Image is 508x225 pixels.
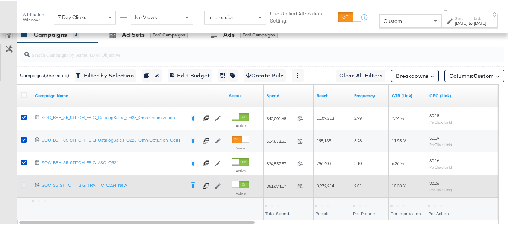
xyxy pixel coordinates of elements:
[246,70,284,79] span: Create Rule
[35,92,223,98] a: Your campaign name.
[449,71,494,79] span: Columns:
[240,30,278,37] div: for 3 Campaigns
[429,186,452,191] sub: Per Click (Link)
[208,13,235,20] span: Impression
[244,68,286,80] button: Create Rule
[339,70,382,79] span: Clear All Filters
[474,15,486,20] label: End:
[428,210,449,215] span: Per Action
[267,160,294,165] span: $24,557.57
[391,210,421,215] span: Per Impression
[317,92,348,98] a: The number of people your ad was served to.
[42,136,185,143] a: SOC_BEH_S5_STITCH_FBIG_CatalogSales_Q225_OmniOpti...tion_Cell1
[150,30,188,37] div: for 3 Campaigns
[270,9,335,23] label: Use Unified Attribution Setting:
[392,114,404,120] span: 7.74 %
[229,92,261,98] a: Shows the current state of your Ad Campaign.
[336,69,385,81] button: Clear All Filters
[473,71,494,78] span: Custom
[232,167,249,172] label: Active
[392,137,406,142] span: 11.95 %
[42,113,185,119] div: SOC_BEH_S5_STITCH_FBIG_CatalogSales_Q325_OmniOptimization
[354,92,386,98] a: The average number of times your ad was served to each person.
[392,182,406,187] span: 10.33 %
[429,164,452,168] sub: Per Click (Link)
[170,70,210,79] span: Edit Budget
[168,68,212,80] button: Edit Budget
[317,159,331,165] span: 796,403
[75,68,136,80] button: Filter by Selection
[267,182,294,188] span: $51,674.17
[223,29,235,38] div: Ads
[354,114,362,120] span: 2.79
[267,115,294,120] span: $42,001.68
[353,210,375,215] span: Per Person
[474,19,486,25] div: [DATE]
[429,179,439,185] span: $0.06
[42,136,185,142] div: SOC_BEH_S5_STITCH_FBIG_CatalogSales_Q225_OmniOpti...tion_Cell1
[42,159,185,165] div: SOC_BEH_S5_STITCH_FBIG_ASC_Q324
[232,190,249,195] label: Active
[42,113,185,121] a: SOC_BEH_S5_STITCH_FBIG_CatalogSales_Q325_OmniOptimization
[444,69,504,81] button: Columns:Custom
[135,13,157,20] span: No Views
[354,182,362,187] span: 2.01
[34,29,67,38] div: Campaigns
[58,13,86,20] span: 7 Day Clicks
[429,141,452,146] sub: Per Click (Link)
[30,43,461,58] input: Search Campaigns by Name, ID or Objective
[23,11,50,21] div: Attribution Window:
[42,181,185,189] a: SOC_S5_STITCH_FBIG_TRAFFIC_Q224_New
[42,159,185,166] a: SOC_BEH_S5_STITCH_FBIG_ASC_Q324
[429,119,452,123] sub: Per Click (Link)
[455,19,467,25] div: [DATE]
[392,159,404,165] span: 6.26 %
[232,122,249,127] label: Active
[392,92,423,98] a: The number of clicks received on a link in your ad divided by the number of impressions.
[467,19,474,25] strong: to
[73,30,79,37] div: 4
[265,210,289,215] span: Total Spend
[429,112,439,117] span: $0.18
[317,182,334,187] span: 3,972,214
[20,71,69,78] div: Campaigns ( 3 Selected)
[42,181,185,187] div: SOC_S5_STITCH_FBIG_TRAFFIC_Q224_New
[232,145,249,149] label: Paused
[429,157,439,162] span: $0.16
[354,137,362,142] span: 3.28
[77,70,134,79] span: Filter by Selection
[391,69,439,81] button: Breakdowns
[317,137,331,142] span: 195,135
[122,29,145,38] div: Ad Sets
[429,134,439,140] span: $0.19
[384,17,402,23] span: Custom
[267,92,311,98] a: The total amount spent to date.
[442,8,449,11] span: ↑
[354,159,362,165] span: 3.10
[315,210,330,215] span: People
[455,15,467,20] label: Start:
[429,92,499,98] a: The average cost for each link click you've received from your ad.
[267,137,294,143] span: $14,678.51
[317,114,334,120] span: 1,107,212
